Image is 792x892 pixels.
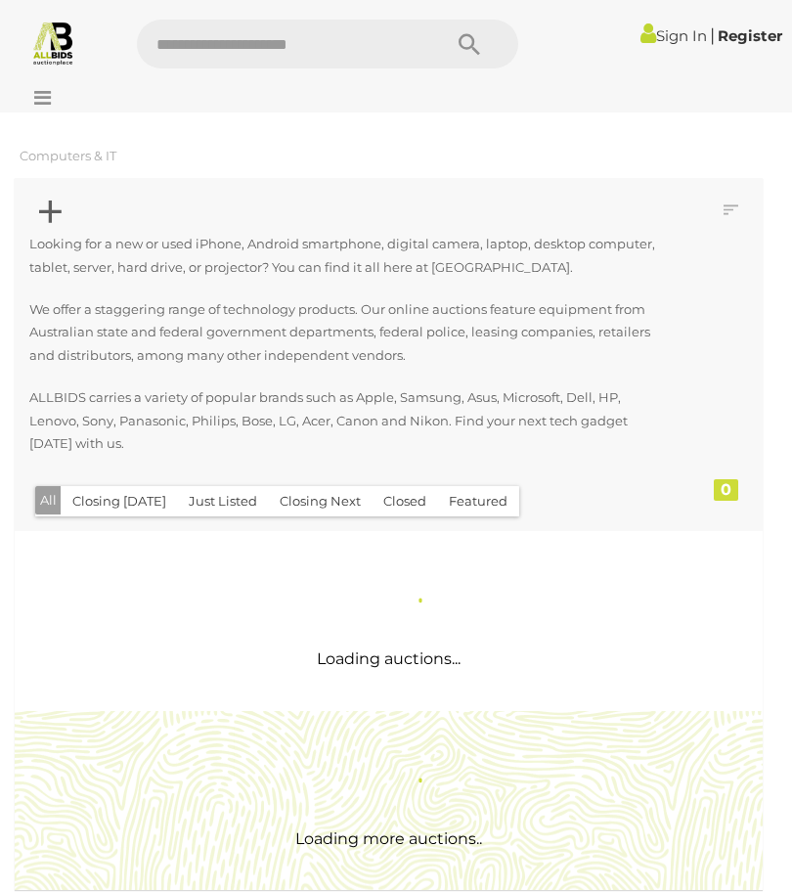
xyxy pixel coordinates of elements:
button: Featured [437,486,519,516]
div: 0 [714,479,738,501]
span: Loading auctions... [317,649,461,668]
button: Search [420,20,518,68]
button: Closed [372,486,438,516]
span: | [710,24,715,46]
button: Closing [DATE] [61,486,178,516]
button: Just Listed [177,486,269,516]
a: Register [718,26,782,45]
p: Looking for a new or used iPhone, Android smartphone, digital camera, laptop, desktop computer, t... [29,233,674,279]
a: Computers & IT [20,148,116,163]
button: All [35,486,62,514]
p: ALLBIDS carries a variety of popular brands such as Apple, Samsung, Asus, Microsoft, Dell, HP, Le... [29,386,674,455]
a: Sign In [640,26,707,45]
img: Allbids.com.au [30,20,76,66]
span: Loading more auctions.. [295,829,482,848]
button: Closing Next [268,486,373,516]
p: We offer a staggering range of technology products. Our online auctions feature equipment from Au... [29,298,674,367]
